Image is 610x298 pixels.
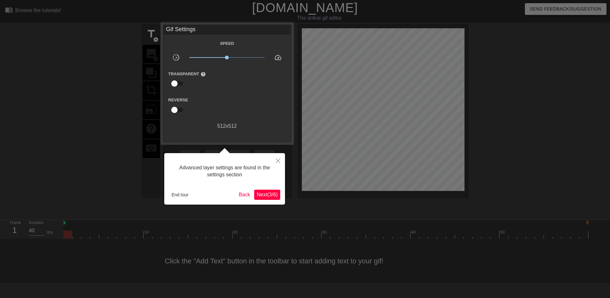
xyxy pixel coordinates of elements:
[169,158,280,185] div: Advanced layer settings are found in the settings section
[169,190,191,200] button: End tour
[257,192,278,197] span: Next ( 3 / 6 )
[254,190,280,200] button: Next
[236,190,253,200] button: Back
[271,153,285,168] button: Close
